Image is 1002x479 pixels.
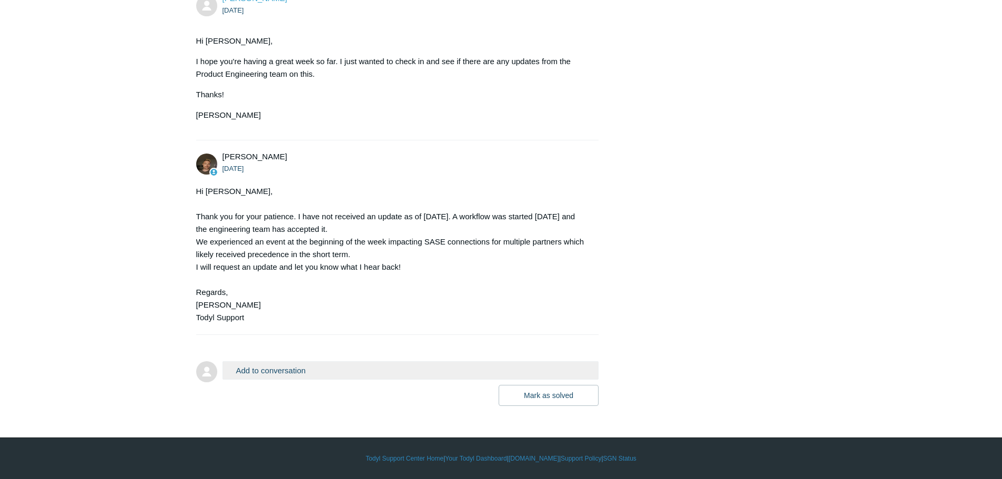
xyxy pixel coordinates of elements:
[366,454,443,463] a: Todyl Support Center Home
[222,6,244,14] time: 10/02/2025, 13:57
[603,454,636,463] a: SGN Status
[196,109,589,121] p: [PERSON_NAME]
[196,35,589,47] p: Hi [PERSON_NAME],
[509,454,559,463] a: [DOMAIN_NAME]
[222,361,599,380] button: Add to conversation
[196,454,806,463] div: | | | |
[445,454,507,463] a: Your Todyl Dashboard
[499,385,599,406] button: Mark as solved
[196,185,589,324] div: Hi [PERSON_NAME], Thank you for your patience. I have not received an update as of [DATE]. A work...
[196,55,589,80] p: I hope you're having a great week so far. I just wanted to check in and see if there are any upda...
[196,88,589,101] p: Thanks!
[561,454,601,463] a: Support Policy
[222,152,287,161] span: Andy Paull
[222,165,244,172] time: 10/02/2025, 14:12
